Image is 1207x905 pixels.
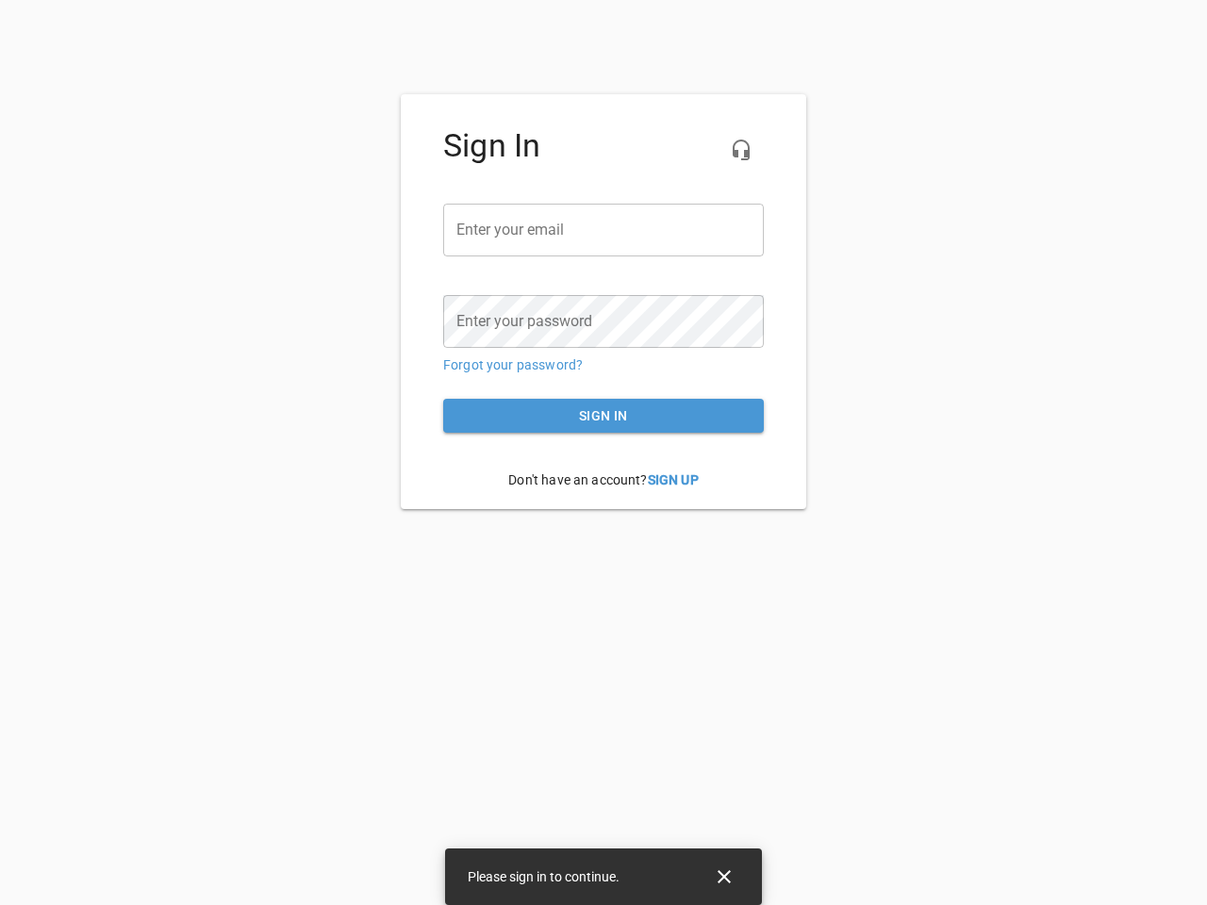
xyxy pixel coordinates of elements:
a: Sign Up [648,472,699,487]
button: Close [702,854,747,899]
p: Don't have an account? [443,456,764,504]
a: Forgot your password? [443,357,583,372]
button: Live Chat [719,127,764,173]
button: Sign in [443,399,764,434]
span: Please sign in to continue. [468,869,620,884]
span: Sign in [458,404,749,428]
h4: Sign In [443,127,764,165]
